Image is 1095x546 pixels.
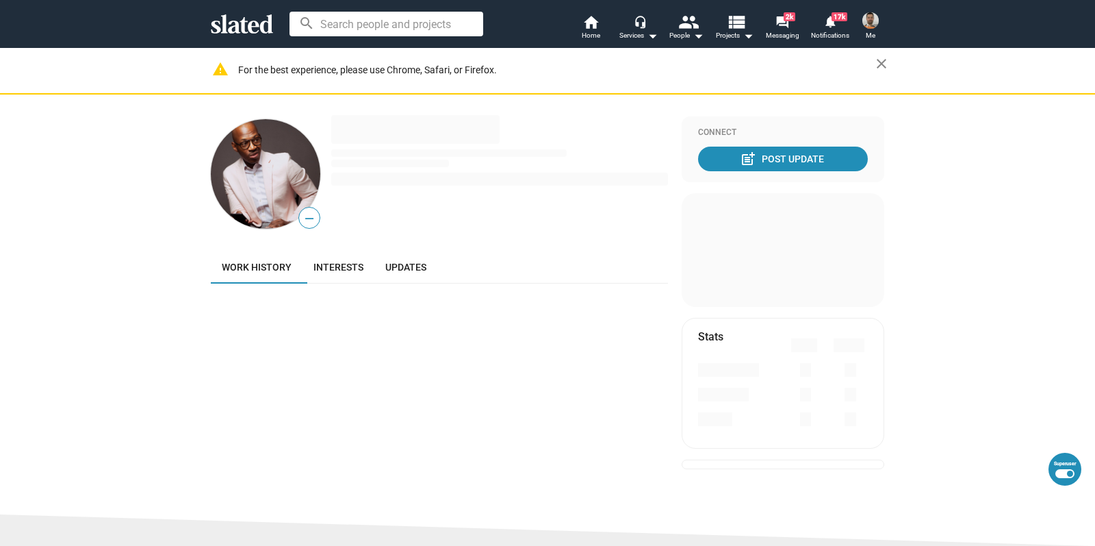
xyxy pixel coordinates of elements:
span: 17k [832,12,847,21]
button: Services [615,14,662,44]
a: Updates [374,251,437,284]
mat-icon: post_add [740,151,756,167]
div: Connect [698,127,868,138]
span: Updates [385,262,426,273]
a: 17kNotifications [806,14,854,44]
span: Me [866,27,875,44]
button: Superuser [1048,453,1081,486]
div: People [669,27,704,44]
input: Search people and projects [289,12,483,36]
span: Notifications [811,27,849,44]
mat-card-title: Stats [698,330,723,344]
a: Interests [302,251,374,284]
mat-icon: arrow_drop_down [644,27,660,44]
div: Superuser [1054,461,1076,467]
mat-icon: headset_mic [634,15,646,27]
a: Work history [211,251,302,284]
span: Messaging [766,27,799,44]
mat-icon: arrow_drop_down [740,27,756,44]
mat-icon: warning [212,61,229,77]
button: Post Update [698,147,868,171]
mat-icon: arrow_drop_down [690,27,706,44]
div: Post Update [743,147,824,171]
button: Greg GertmenianMe [854,10,887,45]
a: 2kMessaging [758,14,806,44]
button: People [662,14,710,44]
img: Greg Gertmenian [862,12,879,29]
div: Services [619,27,658,44]
mat-icon: forum [775,15,788,28]
mat-icon: close [873,55,890,72]
span: Home [582,27,600,44]
button: Projects [710,14,758,44]
mat-icon: people [678,12,698,32]
mat-icon: notifications [823,14,836,27]
span: — [299,210,320,227]
span: Work history [222,262,292,273]
span: Projects [716,27,753,44]
span: 2k [784,12,795,21]
span: Interests [313,262,363,273]
mat-icon: view_list [726,12,746,32]
a: Home [567,14,615,44]
mat-icon: home [582,14,599,30]
div: For the best experience, please use Chrome, Safari, or Firefox. [238,61,876,79]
